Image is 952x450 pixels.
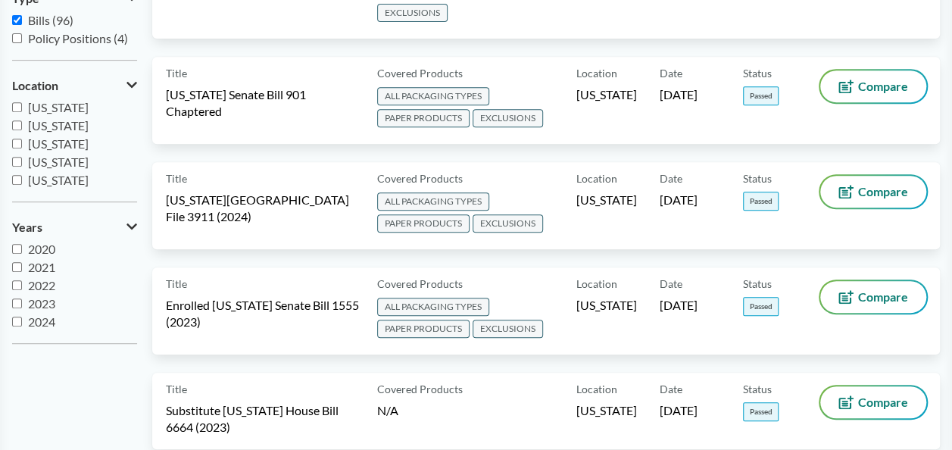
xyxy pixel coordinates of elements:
span: Location [576,170,617,186]
span: Enrolled [US_STATE] Senate Bill 1555 (2023) [166,297,359,330]
span: Title [166,381,187,397]
span: Substitute [US_STATE] House Bill 6664 (2023) [166,402,359,436]
span: Date [660,65,682,81]
span: Status [743,170,772,186]
span: [US_STATE] [28,136,89,151]
span: ALL PACKAGING TYPES [377,192,489,211]
span: 2023 [28,296,55,311]
span: Location [12,79,58,92]
span: Location [576,65,617,81]
input: Bills (96) [12,15,22,25]
span: [DATE] [660,192,698,208]
span: [DATE] [660,402,698,419]
span: [US_STATE] [576,86,637,103]
span: EXCLUSIONS [473,320,543,338]
span: Date [660,170,682,186]
span: Compare [858,186,908,198]
span: [US_STATE] [28,173,89,187]
span: PAPER PRODUCTS [377,109,470,127]
span: Status [743,381,772,397]
span: 2024 [28,314,55,329]
span: Covered Products [377,170,463,186]
input: [US_STATE] [12,120,22,130]
input: Policy Positions (4) [12,33,22,43]
span: [US_STATE] [576,402,637,419]
button: Compare [820,70,926,102]
span: Passed [743,297,779,316]
span: Compare [858,291,908,303]
span: [DATE] [660,297,698,314]
span: ALL PACKAGING TYPES [377,298,489,316]
span: Status [743,276,772,292]
span: Covered Products [377,65,463,81]
span: [US_STATE] [576,192,637,208]
input: 2021 [12,262,22,272]
span: 2021 [28,260,55,274]
span: [US_STATE] [28,100,89,114]
span: EXCLUSIONS [473,214,543,233]
span: Date [660,381,682,397]
span: N/A [377,403,398,417]
span: [DATE] [660,86,698,103]
span: Title [166,276,187,292]
input: [US_STATE] [12,102,22,112]
button: Compare [820,281,926,313]
span: Status [743,65,772,81]
span: [US_STATE] Senate Bill 901 Chaptered [166,86,359,120]
input: 2022 [12,280,22,290]
button: Compare [820,386,926,418]
span: Compare [858,396,908,408]
span: ALL PACKAGING TYPES [377,87,489,105]
input: 2024 [12,317,22,327]
input: [US_STATE] [12,175,22,185]
span: [US_STATE] [28,155,89,169]
input: [US_STATE] [12,139,22,148]
span: PAPER PRODUCTS [377,320,470,338]
span: 2022 [28,278,55,292]
span: Passed [743,402,779,421]
input: 2023 [12,298,22,308]
span: Bills (96) [28,13,73,27]
span: Location [576,276,617,292]
span: Policy Positions (4) [28,31,128,45]
span: EXCLUSIONS [377,4,448,22]
span: Date [660,276,682,292]
span: Passed [743,86,779,105]
span: [US_STATE][GEOGRAPHIC_DATA] File 3911 (2024) [166,192,359,225]
span: 2020 [28,242,55,256]
span: Title [166,65,187,81]
span: Compare [858,80,908,92]
span: Location [576,381,617,397]
span: Covered Products [377,381,463,397]
button: Years [12,214,137,240]
span: EXCLUSIONS [473,109,543,127]
span: Passed [743,192,779,211]
span: [US_STATE] [28,118,89,133]
span: Covered Products [377,276,463,292]
input: 2020 [12,244,22,254]
span: PAPER PRODUCTS [377,214,470,233]
button: Compare [820,176,926,208]
span: [US_STATE] [576,297,637,314]
input: [US_STATE] [12,157,22,167]
span: Years [12,220,42,234]
span: Title [166,170,187,186]
button: Location [12,73,137,98]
